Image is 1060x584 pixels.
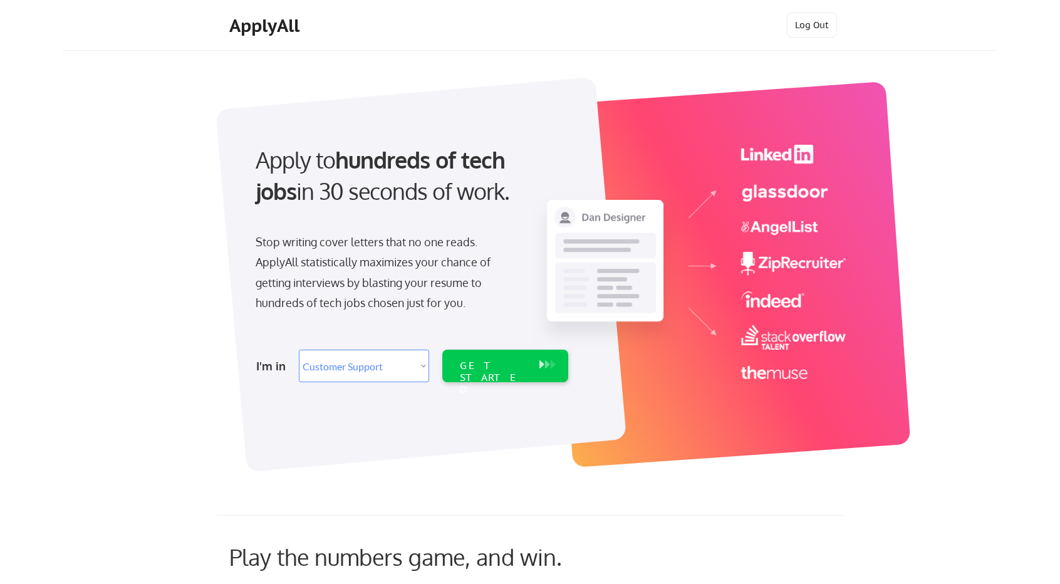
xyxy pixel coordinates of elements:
[229,15,303,36] div: ApplyAll
[256,232,513,313] div: Stop writing cover letters that no one reads. ApplyAll statistically maximizes your chance of get...
[229,543,618,570] div: Play the numbers game, and win.
[460,360,527,396] div: GET STARTED
[787,13,837,38] button: Log Out
[256,144,563,207] div: Apply to in 30 seconds of work.
[256,356,291,376] div: I'm in
[256,145,511,205] strong: hundreds of tech jobs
